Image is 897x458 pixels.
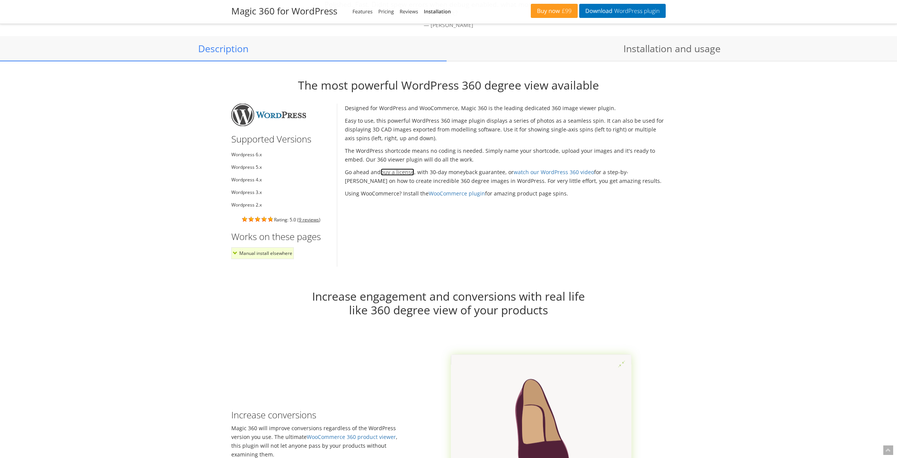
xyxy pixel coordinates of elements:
h2: Magic 360 for WordPress [231,6,337,17]
h3: Works on these pages [231,232,331,242]
span: WordPress plugin [612,8,660,14]
a: DownloadWordPress plugin [579,4,666,18]
a: Pricing [378,8,394,15]
span: £99 [560,8,572,14]
p: Easy to use, this powerful WordPress 360 image plugin displays a series of photos as a seamless s... [345,116,666,143]
h2: The most powerful WordPress 360 degree view available [226,78,671,92]
li: Wordpress 5.x [231,163,331,171]
a: WooCommerce 360 product viewer [307,433,396,440]
p: Designed for WordPress and WooCommerce, Magic 360 is the leading dedicated 360 image viewer plugin. [345,104,666,112]
div: Rating: 5.0 ( ) [231,215,331,224]
a: 9 reviews [299,216,319,223]
a: Reviews [400,8,418,15]
a: Buy now£99 [531,4,578,18]
p: Using WooCommerce? Install the for amazing product page spins. [345,189,666,198]
li: Wordpress 3.x [231,188,331,197]
p: The WordPress shortcode means no coding is needed. Simply name your shortcode, upload your images... [345,146,666,164]
li: Wordpress 4.x [231,175,331,184]
li: Wordpress 2.x [231,200,331,209]
a: Installation [424,8,451,15]
a: WooCommerce plugin [429,190,485,197]
h3: Supported Versions [231,134,331,144]
a: watch our WordPress 360 video [514,168,594,176]
p: Go ahead and , with 30-day moneyback guarantee, or for a step-by-[PERSON_NAME] on how to create i... [345,168,666,185]
a: Installation and usage [448,36,895,61]
li: Manual install elsewhere [231,247,294,259]
a: Features [352,8,373,15]
li: Wordpress 6.x [231,150,331,159]
h2: Increase engagement and conversions with real life like 360 degree view of your products [306,290,591,317]
h3: Increase conversions [231,410,406,420]
small: [PERSON_NAME] [313,21,584,29]
a: buy a license [381,168,414,176]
